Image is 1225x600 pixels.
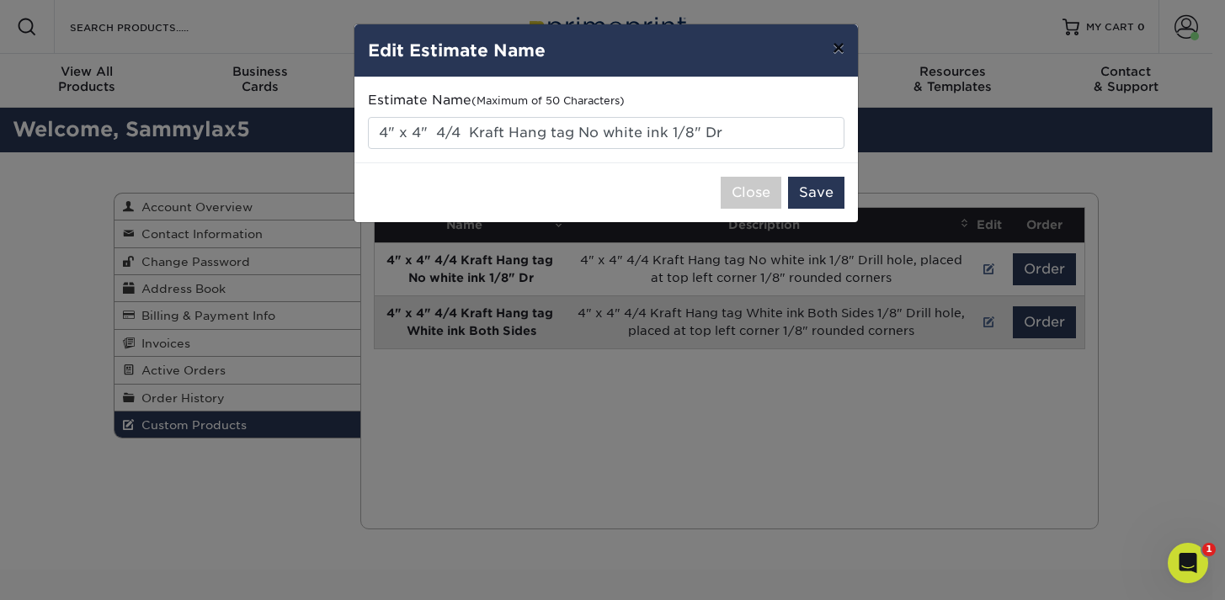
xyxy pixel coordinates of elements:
[471,94,625,107] small: (Maximum of 50 Characters)
[788,177,844,209] button: Save
[819,24,858,72] button: ×
[368,38,844,63] h4: Edit Estimate Name
[721,177,781,209] button: Close
[1168,543,1208,583] iframe: Intercom live chat
[368,117,844,149] input: Descriptive Name
[368,91,625,110] label: Estimate Name
[1202,543,1216,556] span: 1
